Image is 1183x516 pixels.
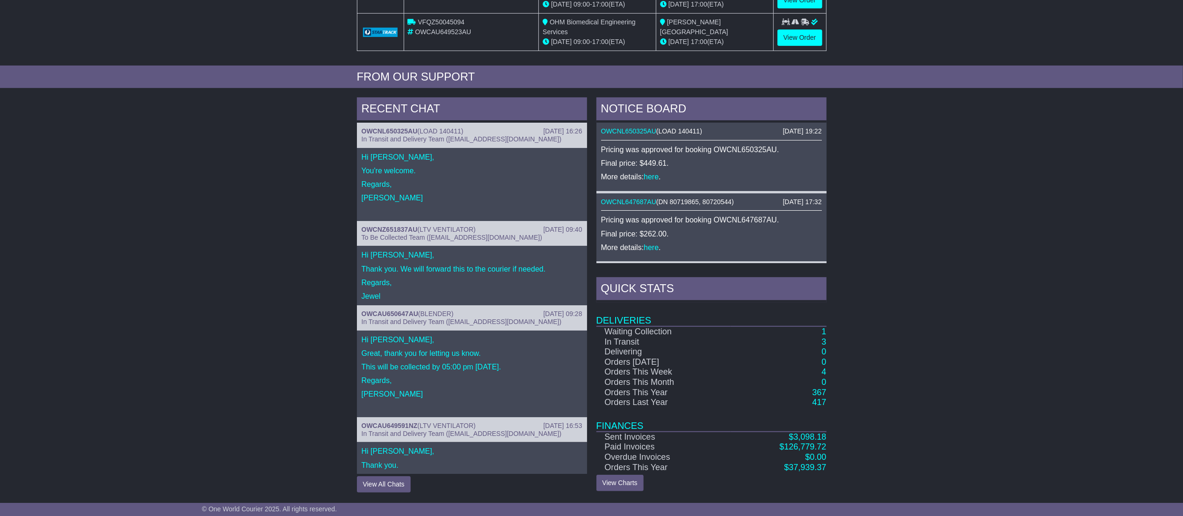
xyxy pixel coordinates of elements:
a: 0 [821,357,826,367]
div: [DATE] 19:22 [783,127,821,135]
span: In Transit and Delivery Team ([EMAIL_ADDRESS][DOMAIN_NAME]) [362,318,562,325]
p: Hi [PERSON_NAME], [362,447,582,456]
p: This will be collected by 05:00 pm [DATE]. [362,362,582,371]
p: More details: . [601,243,822,252]
span: 17:00 [592,0,609,8]
div: ( ) [601,198,822,206]
a: OWCNL650325AU [362,127,418,135]
p: Jewel [362,292,582,301]
p: Regards, [362,376,582,385]
td: Orders This Year [596,463,731,473]
a: OWCAU650647AU [362,310,418,317]
div: Quick Stats [596,277,827,302]
a: 0 [821,377,826,387]
span: 09:00 [573,0,590,8]
a: here [644,243,659,251]
a: 367 [812,388,826,397]
div: RECENT CHAT [357,97,587,123]
div: (ETA) [660,37,769,47]
p: Great, thank you for letting us know. [362,349,582,358]
td: Orders [DATE] [596,357,731,368]
td: Orders This Year [596,388,731,398]
div: ( ) [362,310,582,318]
div: ( ) [362,226,582,234]
a: 417 [812,398,826,407]
div: [DATE] 16:26 [543,127,582,135]
div: ( ) [362,127,582,135]
span: LTV VENTILATOR [420,422,473,429]
span: In Transit and Delivery Team ([EMAIL_ADDRESS][DOMAIN_NAME]) [362,135,562,143]
td: Finances [596,408,827,432]
span: [PERSON_NAME][GEOGRAPHIC_DATA] [660,18,728,36]
span: LTV VENTILATOR [420,226,473,233]
span: [DATE] [668,0,689,8]
a: OWCAU649591NZ [362,422,418,429]
p: Thank you. [362,461,582,470]
span: 17:00 [691,0,707,8]
td: Delivering [596,347,731,357]
p: Final price: $449.61. [601,159,822,168]
span: 0.00 [810,452,826,462]
p: Regards, [362,278,582,287]
p: Thank you. We will forward this to the courier if needed. [362,265,582,273]
td: Overdue Invoices [596,452,731,463]
a: $37,939.37 [784,463,826,472]
span: 09:00 [573,38,590,45]
a: $126,779.72 [779,442,826,451]
td: In Transit [596,337,731,347]
a: here [644,173,659,181]
span: © One World Courier 2025. All rights reserved. [202,505,337,513]
div: ( ) [362,422,582,430]
a: 4 [821,367,826,376]
a: OWCNL647687AU [601,198,656,206]
td: Orders Last Year [596,398,731,408]
a: OWCNZ651837AU [362,226,418,233]
span: To Be Collected Team ([EMAIL_ADDRESS][DOMAIN_NAME]) [362,234,542,241]
p: Hi [PERSON_NAME], [362,153,582,162]
a: OWCNL650325AU [601,127,656,135]
a: 1 [821,327,826,336]
span: 126,779.72 [784,442,826,451]
span: [DATE] [551,38,572,45]
span: BLENDER [421,310,451,317]
a: 0 [821,347,826,356]
span: 17:00 [592,38,609,45]
p: More details: . [601,172,822,181]
p: Pricing was approved for booking OWCNL650325AU. [601,145,822,154]
button: View All Chats [357,476,411,493]
span: 37,939.37 [789,463,826,472]
p: Pricing was approved for booking OWCNL647687AU. [601,215,822,224]
div: [DATE] 09:28 [543,310,582,318]
span: LOAD 140411 [658,127,700,135]
td: Sent Invoices [596,432,731,442]
span: LOAD 140411 [420,127,461,135]
p: Hi [PERSON_NAME], [362,251,582,259]
td: Orders This Month [596,377,731,388]
div: ( ) [601,127,822,135]
div: [DATE] 17:32 [783,198,821,206]
span: OHM Biomedical Engineering Services [543,18,636,36]
span: 3,098.18 [793,432,826,442]
span: [DATE] [551,0,572,8]
a: View Order [777,29,822,46]
span: In Transit and Delivery Team ([EMAIL_ADDRESS][DOMAIN_NAME]) [362,430,562,437]
span: 17:00 [691,38,707,45]
a: 3 [821,337,826,346]
td: Deliveries [596,302,827,326]
p: Hi [PERSON_NAME], [362,335,582,344]
td: Paid Invoices [596,442,731,452]
div: [DATE] 09:40 [543,226,582,234]
div: FROM OUR SUPPORT [357,70,827,84]
div: [DATE] 16:53 [543,422,582,430]
p: You're welcome. [362,166,582,175]
a: View Charts [596,475,644,491]
div: NOTICE BOARD [596,97,827,123]
p: [PERSON_NAME] [362,193,582,202]
p: Final price: $262.00. [601,229,822,238]
span: [DATE] [668,38,689,45]
span: OWCAU649523AU [415,28,471,36]
a: $3,098.18 [789,432,826,442]
span: DN 80719865, 80720544 [658,198,731,206]
span: VFQZ50045094 [418,18,464,26]
td: Orders This Week [596,367,731,377]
